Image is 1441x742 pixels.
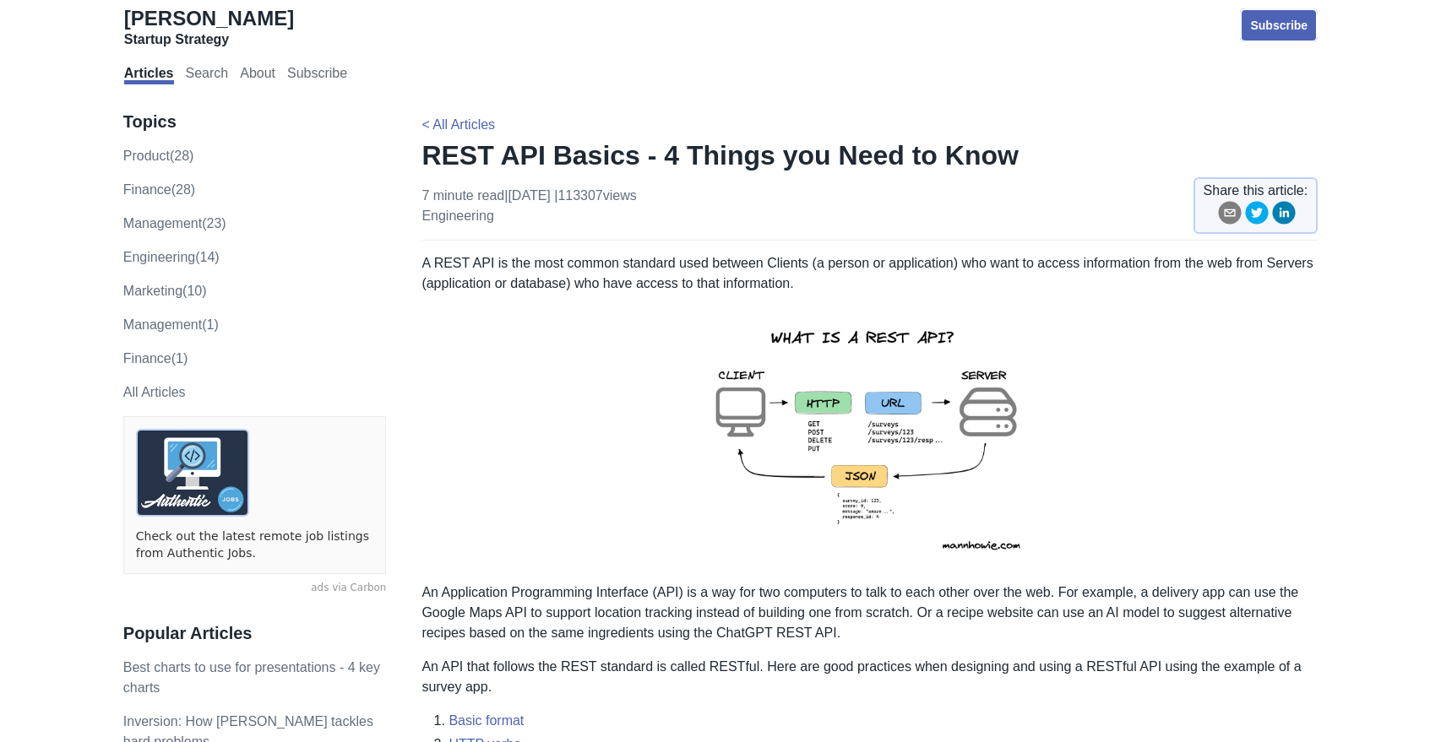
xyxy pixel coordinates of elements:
[186,66,229,84] a: Search
[123,385,186,399] a: All Articles
[123,660,380,695] a: Best charts to use for presentations - 4 key charts
[123,149,194,163] a: product(28)
[421,657,1318,697] p: An API that follows the REST standard is called RESTful. Here are good practices when designing a...
[287,66,347,84] a: Subscribe
[421,209,493,223] a: engineering
[123,623,387,644] h3: Popular Articles
[421,117,495,132] a: < All Articles
[449,713,524,728] a: Basic format
[123,250,220,264] a: engineering(14)
[1218,201,1242,230] button: email
[421,582,1318,643] p: An Application Programming Interface (API) is a way for two computers to talk to each other over ...
[124,31,294,48] div: Startup Strategy
[421,138,1318,172] h1: REST API Basics - 4 Things you Need to Know
[554,188,637,203] span: | 113307 views
[421,186,636,226] p: 7 minute read | [DATE]
[123,581,387,596] a: ads via Carbon
[123,284,207,298] a: marketing(10)
[1272,201,1296,230] button: linkedin
[136,429,249,517] img: ads via Carbon
[136,528,374,561] a: Check out the latest remote job listings from Authentic Jobs.
[123,216,226,230] a: management(23)
[124,7,294,30] span: [PERSON_NAME]
[240,66,275,84] a: About
[1245,201,1269,230] button: twitter
[123,317,219,332] a: Management(1)
[123,111,387,133] h3: Topics
[1204,181,1308,201] span: Share this article:
[421,253,1318,294] p: A REST API is the most common standard used between Clients (a person or application) who want to...
[124,6,294,48] a: [PERSON_NAME]Startup Strategy
[123,351,188,366] a: Finance(1)
[124,66,174,84] a: Articles
[123,182,195,197] a: finance(28)
[1240,8,1318,42] a: Subscribe
[685,307,1055,569] img: rest-api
